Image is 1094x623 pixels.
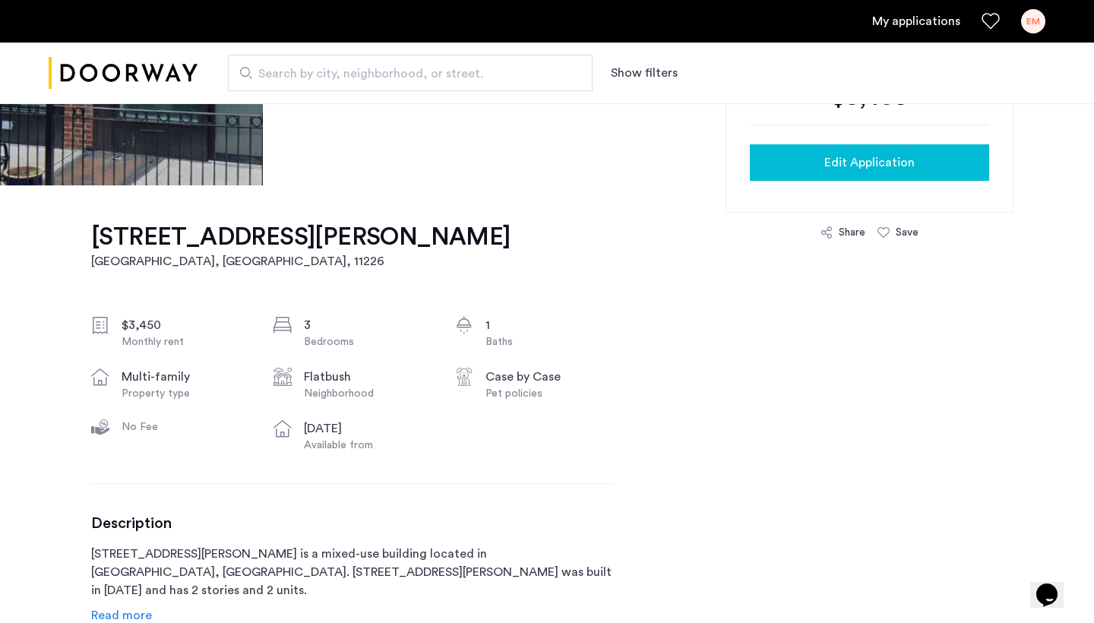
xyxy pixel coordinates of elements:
[91,609,152,621] span: Read more
[1021,9,1045,33] div: EM
[122,368,249,386] div: multi-family
[872,12,960,30] a: My application
[824,153,915,172] span: Edit Application
[304,438,432,453] div: Available from
[304,386,432,401] div: Neighborhood
[91,222,511,270] a: [STREET_ADDRESS][PERSON_NAME][GEOGRAPHIC_DATA], [GEOGRAPHIC_DATA], 11226
[228,55,593,91] input: Apartment Search
[49,45,198,102] a: Cazamio logo
[91,514,613,533] h3: Description
[122,386,249,401] div: Property type
[91,222,511,252] h1: [STREET_ADDRESS][PERSON_NAME]
[304,316,432,334] div: 3
[122,316,249,334] div: $3,450
[485,334,613,349] div: Baths
[839,225,865,240] div: Share
[1030,562,1079,608] iframe: chat widget
[304,368,432,386] div: Flatbush
[896,225,919,240] div: Save
[304,334,432,349] div: Bedrooms
[485,368,613,386] div: Case by Case
[750,144,989,181] button: button
[122,334,249,349] div: Monthly rent
[258,65,550,83] span: Search by city, neighborhood, or street.
[982,12,1000,30] a: Favorites
[485,316,613,334] div: 1
[91,252,511,270] h2: [GEOGRAPHIC_DATA], [GEOGRAPHIC_DATA] , 11226
[485,386,613,401] div: Pet policies
[304,419,432,438] div: [DATE]
[611,64,678,82] button: Show or hide filters
[91,545,613,599] p: [STREET_ADDRESS][PERSON_NAME] is a mixed-use building located in [GEOGRAPHIC_DATA], [GEOGRAPHIC_D...
[49,45,198,102] img: logo
[122,419,249,435] div: No Fee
